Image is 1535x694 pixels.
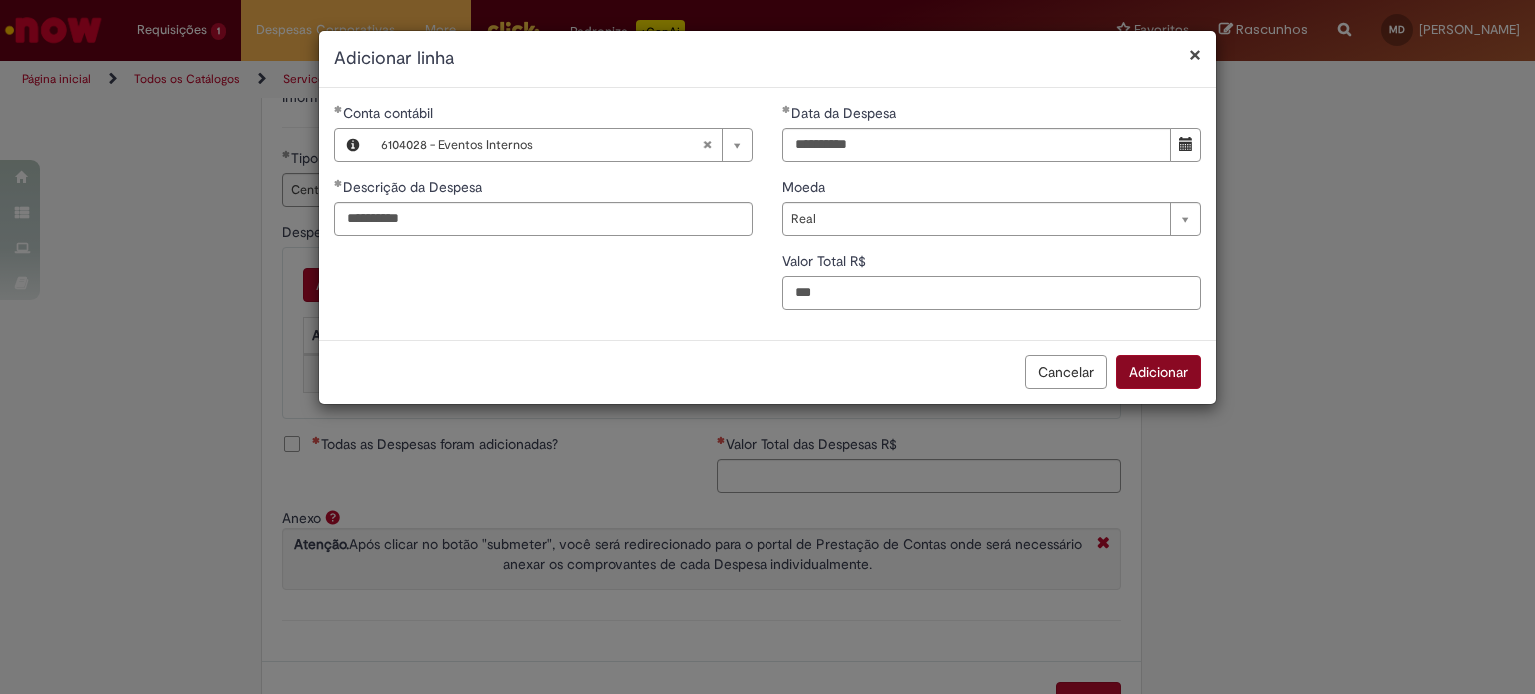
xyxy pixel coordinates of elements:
[381,129,702,161] span: 6104028 - Eventos Internos
[335,129,371,161] button: Conta contábil, Visualizar este registro 6104028 - Eventos Internos
[1116,355,1201,389] button: Adicionar
[334,105,343,113] span: Obrigatório Preenchido
[343,178,486,196] span: Descrição da Despesa
[692,129,722,161] abbr: Limpar campo Conta contábil
[791,104,900,122] span: Data da Despesa
[343,104,437,122] span: Necessários - Conta contábil
[782,105,791,113] span: Obrigatório Preenchido
[782,252,870,270] span: Valor Total R$
[782,128,1171,162] input: Data da Despesa 26 August 2025 Tuesday
[334,46,1201,72] h2: Adicionar linha
[1170,128,1201,162] button: Mostrar calendário para Data da Despesa
[334,179,343,187] span: Obrigatório Preenchido
[1025,355,1107,389] button: Cancelar
[334,202,753,236] input: Descrição da Despesa
[791,203,1160,235] span: Real
[782,178,829,196] span: Moeda
[371,129,752,161] a: 6104028 - Eventos InternosLimpar campo Conta contábil
[782,276,1201,310] input: Valor Total R$
[1189,44,1201,65] button: Fechar modal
